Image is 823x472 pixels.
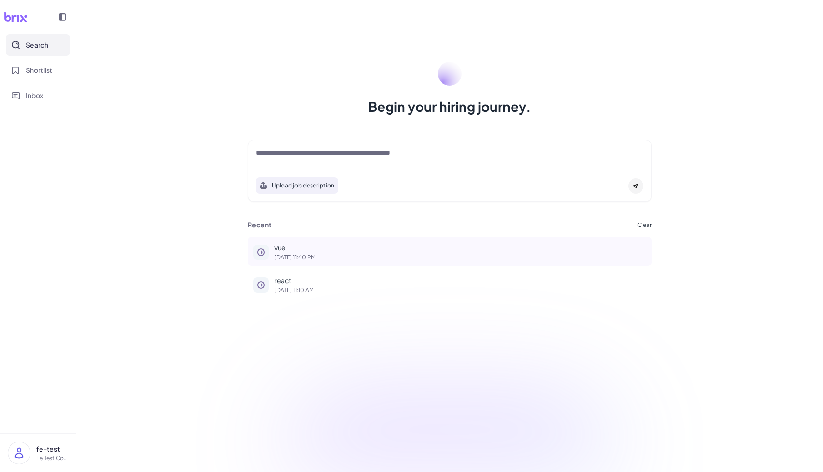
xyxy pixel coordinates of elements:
p: [DATE] 11:40 PM [274,255,646,260]
span: Inbox [26,90,43,100]
span: Search [26,40,48,50]
p: react [274,275,646,285]
span: Shortlist [26,65,52,75]
p: [DATE] 11:10 AM [274,287,646,293]
button: vue[DATE] 11:40 PM [248,237,652,266]
h1: Begin your hiring journey. [368,97,531,116]
button: Shortlist [6,59,70,81]
button: react[DATE] 11:10 AM [248,270,652,299]
p: fe-test [36,444,68,454]
img: user_logo.png [8,442,30,464]
h3: Recent [248,221,271,229]
button: Inbox [6,85,70,106]
button: Clear [637,222,652,228]
button: Search using job description [256,177,338,194]
button: Search [6,34,70,56]
p: Fe Test Company [36,454,68,462]
p: vue [274,243,646,253]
